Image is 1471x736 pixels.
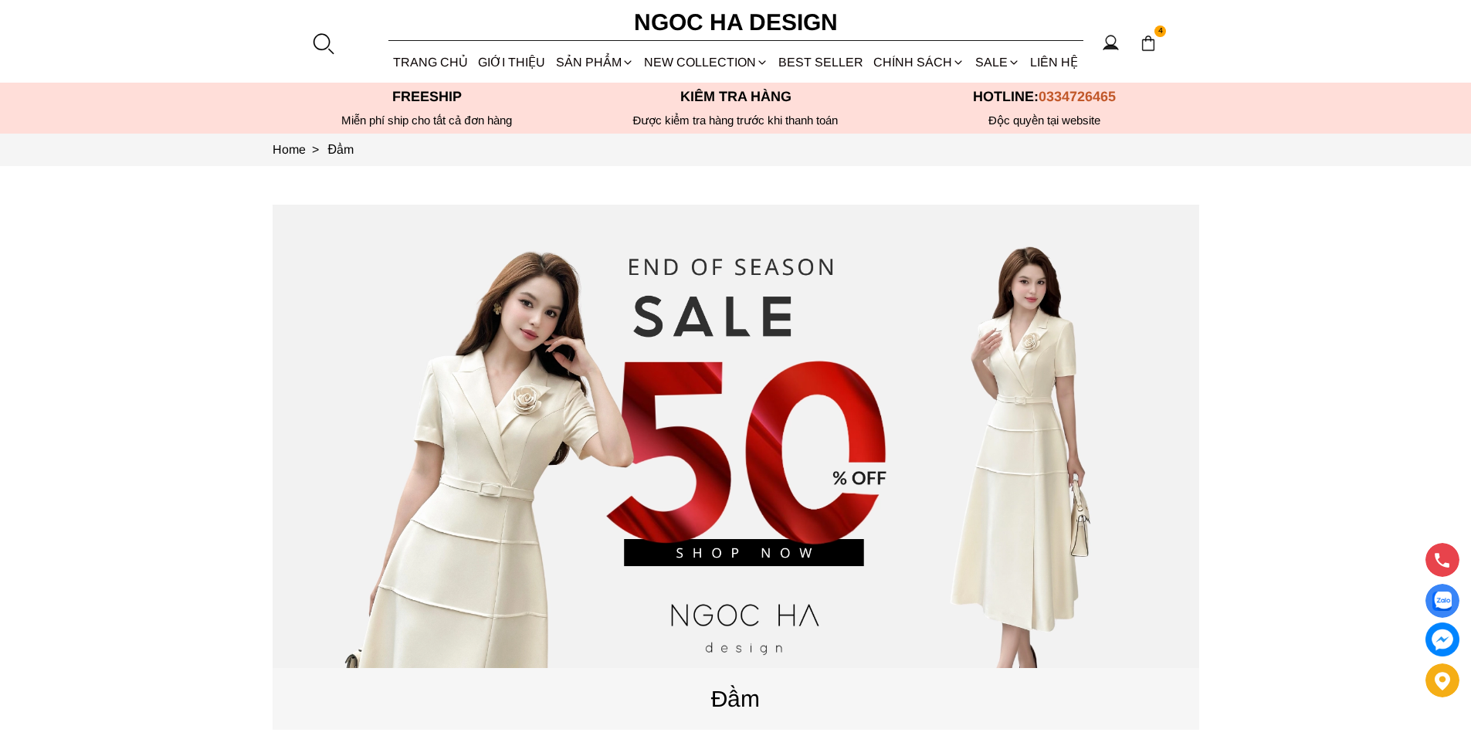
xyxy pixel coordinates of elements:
[1432,592,1452,611] img: Display image
[890,89,1199,105] p: Hotline:
[1039,89,1116,104] span: 0334726465
[306,143,325,156] span: >
[551,42,639,83] div: SẢN PHẨM
[1154,25,1167,38] span: 4
[869,42,970,83] div: Chính sách
[970,42,1025,83] a: SALE
[639,42,773,83] a: NEW COLLECTION
[774,42,869,83] a: BEST SELLER
[890,114,1199,127] h6: Độc quyền tại website
[1025,42,1083,83] a: LIÊN HỆ
[1425,622,1459,656] a: messenger
[273,143,328,156] a: Link to Home
[273,89,581,105] p: Freeship
[581,114,890,127] p: Được kiểm tra hàng trước khi thanh toán
[328,143,354,156] a: Link to Đầm
[388,42,473,83] a: TRANG CHỦ
[273,114,581,127] div: Miễn phí ship cho tất cả đơn hàng
[680,89,791,104] font: Kiểm tra hàng
[1140,35,1157,52] img: img-CART-ICON-ksit0nf1
[473,42,551,83] a: GIỚI THIỆU
[273,680,1199,717] p: Đầm
[1425,584,1459,618] a: Display image
[620,4,852,41] a: Ngoc Ha Design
